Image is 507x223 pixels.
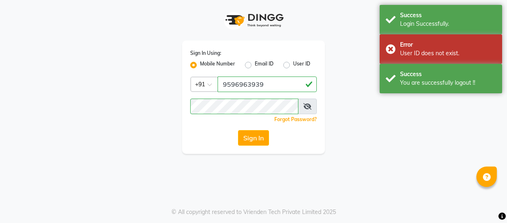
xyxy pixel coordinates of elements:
label: Email ID [255,60,274,70]
a: Forgot Password? [274,116,317,122]
div: Error [400,41,496,49]
div: Success [400,70,496,79]
div: Success [400,11,496,20]
iframe: chat widget [473,190,499,215]
label: User ID [293,60,310,70]
label: Sign In Using: [190,50,221,57]
button: Sign In [238,130,269,146]
div: You are successfully logout !! [400,79,496,87]
label: Mobile Number [200,60,235,70]
input: Username [190,99,298,114]
input: Username [218,77,317,92]
img: logo1.svg [221,8,286,32]
div: Login Successfully. [400,20,496,28]
div: User ID does not exist. [400,49,496,58]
